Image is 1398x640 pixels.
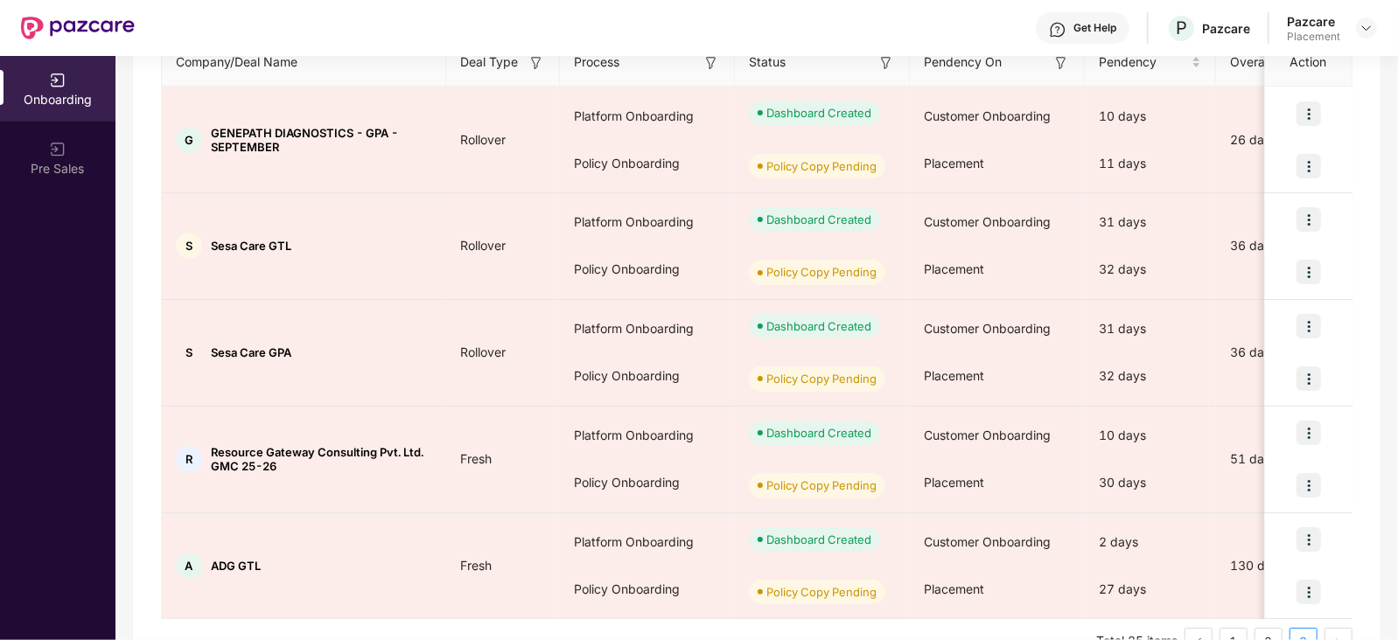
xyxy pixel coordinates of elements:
img: icon [1297,101,1321,126]
div: S [176,233,202,259]
div: 26 days [1216,130,1365,150]
img: svg+xml;base64,PHN2ZyB3aWR0aD0iMTYiIGhlaWdodD0iMTYiIHZpZXdCb3g9IjAgMCAxNiAxNiIgZmlsbD0ibm9uZSIgeG... [702,54,720,72]
img: icon [1297,473,1321,497]
div: 32 days [1085,246,1216,293]
div: 30 days [1085,459,1216,506]
div: 130 days [1216,556,1365,575]
div: Pazcare [1287,13,1340,30]
span: Customer Onboarding [924,214,1051,229]
th: Pendency [1085,38,1216,87]
span: ADG GTL [211,559,261,573]
div: 51 days [1216,449,1365,469]
span: Pendency [1099,52,1188,72]
div: Policy Copy Pending [766,370,877,387]
div: 11 days [1085,140,1216,187]
span: Fresh [446,558,506,573]
span: Placement [924,581,984,596]
img: New Pazcare Logo [21,17,135,39]
span: Fresh [446,451,506,466]
span: Customer Onboarding [924,534,1051,549]
img: icon [1297,366,1321,391]
img: icon [1297,421,1321,445]
div: Policy Onboarding [560,246,735,293]
div: 32 days [1085,352,1216,400]
div: 31 days [1085,305,1216,352]
div: Policy Copy Pending [766,157,877,175]
div: 36 days [1216,343,1365,362]
img: svg+xml;base64,PHN2ZyBpZD0iRHJvcGRvd24tMzJ4MzIiIHhtbG5zPSJodHRwOi8vd3d3LnczLm9yZy8yMDAwL3N2ZyIgd2... [1360,21,1374,35]
span: Deal Type [460,52,518,72]
span: Rollover [446,132,520,147]
img: svg+xml;base64,PHN2ZyB3aWR0aD0iMTYiIGhlaWdodD0iMTYiIHZpZXdCb3g9IjAgMCAxNiAxNiIgZmlsbD0ibm9uZSIgeG... [528,54,545,72]
th: Company/Deal Name [162,38,446,87]
img: icon [1297,314,1321,338]
span: Placement [924,261,984,276]
div: Policy Onboarding [560,459,735,506]
span: Customer Onboarding [924,428,1051,442]
span: Sesa Care GPA [211,345,291,359]
img: icon [1297,154,1321,178]
div: Platform Onboarding [560,93,735,140]
span: Rollover [446,238,520,253]
div: 2 days [1085,518,1216,566]
span: Customer Onboarding [924,108,1051,123]
img: icon [1297,260,1321,284]
div: R [176,446,202,472]
div: 10 days [1085,412,1216,459]
div: G [176,127,202,153]
div: Policy Onboarding [560,566,735,613]
th: Action [1265,38,1353,87]
span: Placement [924,156,984,170]
span: Status [749,52,786,72]
span: P [1176,17,1187,38]
img: svg+xml;base64,PHN2ZyB3aWR0aD0iMTYiIGhlaWdodD0iMTYiIHZpZXdCb3g9IjAgMCAxNiAxNiIgZmlsbD0ibm9uZSIgeG... [1052,54,1070,72]
img: svg+xml;base64,PHN2ZyBpZD0iSGVscC0zMngzMiIgeG1sbnM9Imh0dHA6Ly93d3cudzMub3JnLzIwMDAvc3ZnIiB3aWR0aD... [1049,21,1066,38]
div: Platform Onboarding [560,305,735,352]
div: Dashboard Created [766,317,871,335]
span: Rollover [446,344,520,359]
span: GENEPATH DIAGNOSTICS - GPA - SEPTEMBER [211,126,432,154]
div: Dashboard Created [766,424,871,442]
span: Sesa Care GTL [211,239,291,253]
img: svg+xml;base64,PHN2ZyB3aWR0aD0iMjAiIGhlaWdodD0iMjAiIHZpZXdCb3g9IjAgMCAyMCAyMCIgZmlsbD0ibm9uZSIgeG... [49,141,66,158]
div: 27 days [1085,566,1216,613]
div: Policy Copy Pending [766,583,877,601]
div: Dashboard Created [766,531,871,548]
th: Overall Pendency [1216,38,1365,87]
div: 36 days [1216,236,1365,255]
div: Placement [1287,30,1340,44]
span: Process [574,52,619,72]
div: Policy Copy Pending [766,263,877,281]
div: Platform Onboarding [560,412,735,459]
span: Resource Gateway Consulting Pvt. Ltd. GMC 25-26 [211,445,432,473]
img: svg+xml;base64,PHN2ZyB3aWR0aD0iMjAiIGhlaWdodD0iMjAiIHZpZXdCb3g9IjAgMCAyMCAyMCIgZmlsbD0ibm9uZSIgeG... [49,72,66,89]
div: 31 days [1085,198,1216,246]
div: Dashboard Created [766,211,871,228]
span: Pendency On [924,52,1002,72]
div: Policy Copy Pending [766,477,877,494]
div: S [176,339,202,365]
div: Platform Onboarding [560,518,735,566]
img: icon [1297,527,1321,552]
div: A [176,553,202,579]
div: Policy Onboarding [560,140,735,187]
span: Placement [924,368,984,383]
div: 10 days [1085,93,1216,140]
img: icon [1297,207,1321,232]
div: Dashboard Created [766,104,871,122]
div: Pazcare [1202,20,1250,37]
div: Policy Onboarding [560,352,735,400]
img: svg+xml;base64,PHN2ZyB3aWR0aD0iMTYiIGhlaWdodD0iMTYiIHZpZXdCb3g9IjAgMCAxNiAxNiIgZmlsbD0ibm9uZSIgeG... [877,54,895,72]
span: Customer Onboarding [924,321,1051,336]
img: icon [1297,580,1321,604]
div: Get Help [1073,21,1116,35]
span: Placement [924,475,984,490]
div: Platform Onboarding [560,198,735,246]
